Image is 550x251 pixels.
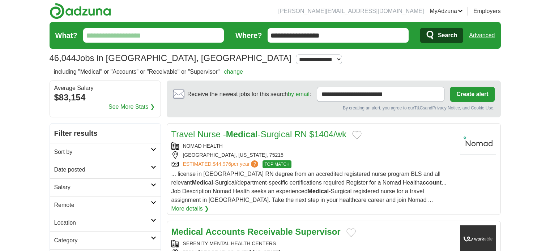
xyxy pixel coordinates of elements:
[469,28,495,43] a: Advanced
[430,7,463,16] a: MyAdzuna
[50,53,291,63] h1: Jobs in [GEOGRAPHIC_DATA], [GEOGRAPHIC_DATA]
[50,161,161,178] a: Date posted
[171,227,341,237] a: Medical Accounts Receivable Supervisor
[473,7,501,16] a: Employers
[54,218,151,227] h2: Location
[450,87,494,102] button: Create alert
[278,7,424,16] li: [PERSON_NAME][EMAIL_ADDRESS][DOMAIN_NAME]
[213,161,231,167] span: $44,976
[192,179,213,186] strong: Medical
[108,103,155,111] a: See More Stats ❯
[352,131,362,139] button: Add to favorite jobs
[50,52,76,65] span: 46,044
[54,148,151,156] h2: Sort by
[263,160,291,168] span: TOP MATCH
[50,143,161,161] a: Sort by
[288,91,310,97] a: by email
[171,129,347,139] a: Travel Nurse -Medical-Surgical RN $1404/wk
[432,105,460,111] a: Privacy Notice
[419,179,442,186] strong: account
[50,178,161,196] a: Salary
[205,227,245,237] strong: Accounts
[183,143,223,149] a: NOMAD HEALTH
[247,227,293,237] strong: Receivable
[54,165,151,174] h2: Date posted
[173,105,495,111] div: By creating an alert, you agree to our and , and Cookie Use.
[251,160,258,168] span: ?
[187,90,311,99] span: Receive the newest jobs for this search :
[50,196,161,214] a: Remote
[346,228,356,237] button: Add to favorite jobs
[438,28,457,43] span: Search
[171,151,454,159] div: [GEOGRAPHIC_DATA], [US_STATE], 75215
[308,188,329,194] strong: Medical
[54,91,156,104] div: $83,154
[226,129,258,139] strong: Medical
[183,160,260,168] a: ESTIMATED:$44,976per year?
[50,214,161,231] a: Location
[50,124,161,143] h2: Filter results
[460,128,496,155] img: Nomad Health logo
[171,171,447,203] span: ... license in [GEOGRAPHIC_DATA] RN degree from an accredited registered nurse program BLS and al...
[54,85,156,91] div: Average Salary
[54,201,151,209] h2: Remote
[55,30,77,41] label: What?
[295,227,340,237] strong: Supervisor
[171,204,209,213] a: More details ❯
[224,69,243,75] a: change
[50,3,111,19] img: Adzuna logo
[414,105,425,111] a: T&Cs
[54,68,243,76] h2: including "Medical" or "Accounts" or "Receivable" or "Supervisor"
[171,240,454,247] div: SERENITY MENTAL HEALTH CENTERS
[171,227,203,237] strong: Medical
[54,236,151,245] h2: Category
[50,231,161,249] a: Category
[54,183,151,192] h2: Salary
[235,30,262,41] label: Where?
[420,28,463,43] button: Search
